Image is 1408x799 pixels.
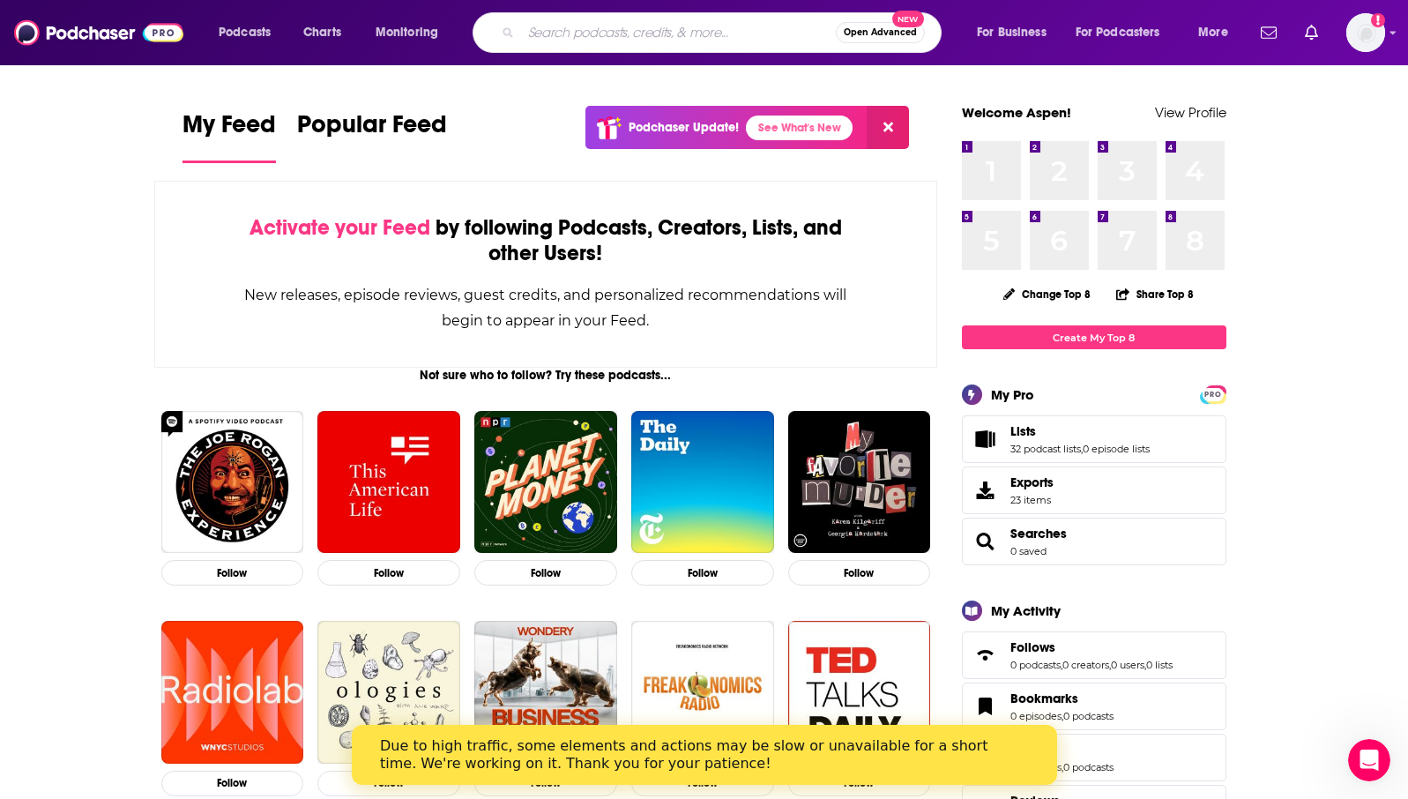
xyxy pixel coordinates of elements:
span: Exports [1010,474,1054,490]
button: open menu [1064,19,1186,47]
a: Bookmarks [1010,691,1114,706]
a: Lists [968,427,1003,452]
span: Monitoring [376,20,438,45]
a: 0 podcasts [1063,761,1114,773]
span: Bookmarks [1010,691,1078,706]
button: Show profile menu [1346,13,1385,52]
img: The Joe Rogan Experience [161,411,304,554]
span: , [1081,443,1083,455]
span: , [1062,710,1063,722]
a: Follows [968,643,1003,668]
button: Follow [788,560,931,586]
a: Welcome Aspen! [962,104,1071,121]
button: Follow [474,560,617,586]
a: 0 podcasts [1010,659,1061,671]
a: Bookmarks [968,694,1003,719]
a: Searches [1010,526,1067,541]
span: , [1061,659,1062,671]
span: Exports [968,478,1003,503]
div: Not sure who to follow? Try these podcasts... [154,368,938,383]
span: Follows [1010,639,1055,655]
span: For Podcasters [1076,20,1160,45]
button: Follow [161,771,304,796]
img: Radiolab [161,621,304,764]
img: Business Wars [474,621,617,764]
img: TED Talks Daily [788,621,931,764]
span: Popular Feed [297,109,447,150]
span: For Business [977,20,1047,45]
img: Planet Money [474,411,617,554]
button: Change Top 8 [993,283,1102,305]
a: PRO [1203,387,1224,400]
div: by following Podcasts, Creators, Lists, and other Users! [243,215,849,266]
a: 0 lists [1146,659,1173,671]
img: User Profile [1346,13,1385,52]
button: open menu [363,19,461,47]
button: Follow [161,560,304,586]
button: Follow [631,560,774,586]
span: PRO [1203,388,1224,401]
span: My Feed [183,109,276,150]
span: 23 items [1010,494,1054,506]
a: 0 saved [1010,545,1047,557]
a: My Feed [183,109,276,163]
img: This American Life [317,411,460,554]
a: Show notifications dropdown [1298,18,1325,48]
div: Search podcasts, credits, & more... [489,12,958,53]
a: Create My Top 8 [962,325,1226,349]
img: The Daily [631,411,774,554]
span: Lists [1010,423,1036,439]
a: Exports [962,467,1226,514]
img: Ologies with Alie Ward [317,621,460,764]
span: Bookmarks [962,683,1226,730]
span: Logged in as aspenm13 [1346,13,1385,52]
span: , [1109,659,1111,671]
span: Ratings [962,734,1226,781]
div: New releases, episode reviews, guest credits, and personalized recommendations will begin to appe... [243,282,849,333]
iframe: Intercom live chat [1348,739,1390,781]
button: open menu [1186,19,1250,47]
button: open menu [206,19,294,47]
span: New [892,11,924,27]
a: 0 episode lists [1083,443,1150,455]
svg: Add a profile image [1371,13,1385,27]
button: Share Top 8 [1115,277,1195,311]
a: Popular Feed [297,109,447,163]
span: Lists [962,415,1226,463]
p: Podchaser Update! [629,120,739,135]
img: Freakonomics Radio [631,621,774,764]
a: Lists [1010,423,1150,439]
img: Podchaser - Follow, Share and Rate Podcasts [14,16,183,49]
img: My Favorite Murder with Karen Kilgariff and Georgia Hardstark [788,411,931,554]
a: Follows [1010,639,1173,655]
button: Follow [317,560,460,586]
a: Show notifications dropdown [1254,18,1284,48]
span: Podcasts [219,20,271,45]
div: My Activity [991,602,1061,619]
a: 0 users [1111,659,1144,671]
div: My Pro [991,386,1034,403]
iframe: Intercom live chat banner [352,725,1057,785]
a: Ratings [1010,742,1114,758]
input: Search podcasts, credits, & more... [521,19,836,47]
a: Searches [968,529,1003,554]
button: Follow [317,771,460,796]
a: 32 podcast lists [1010,443,1081,455]
span: Open Advanced [844,28,917,37]
span: Follows [962,631,1226,679]
button: Open AdvancedNew [836,22,925,43]
span: , [1144,659,1146,671]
